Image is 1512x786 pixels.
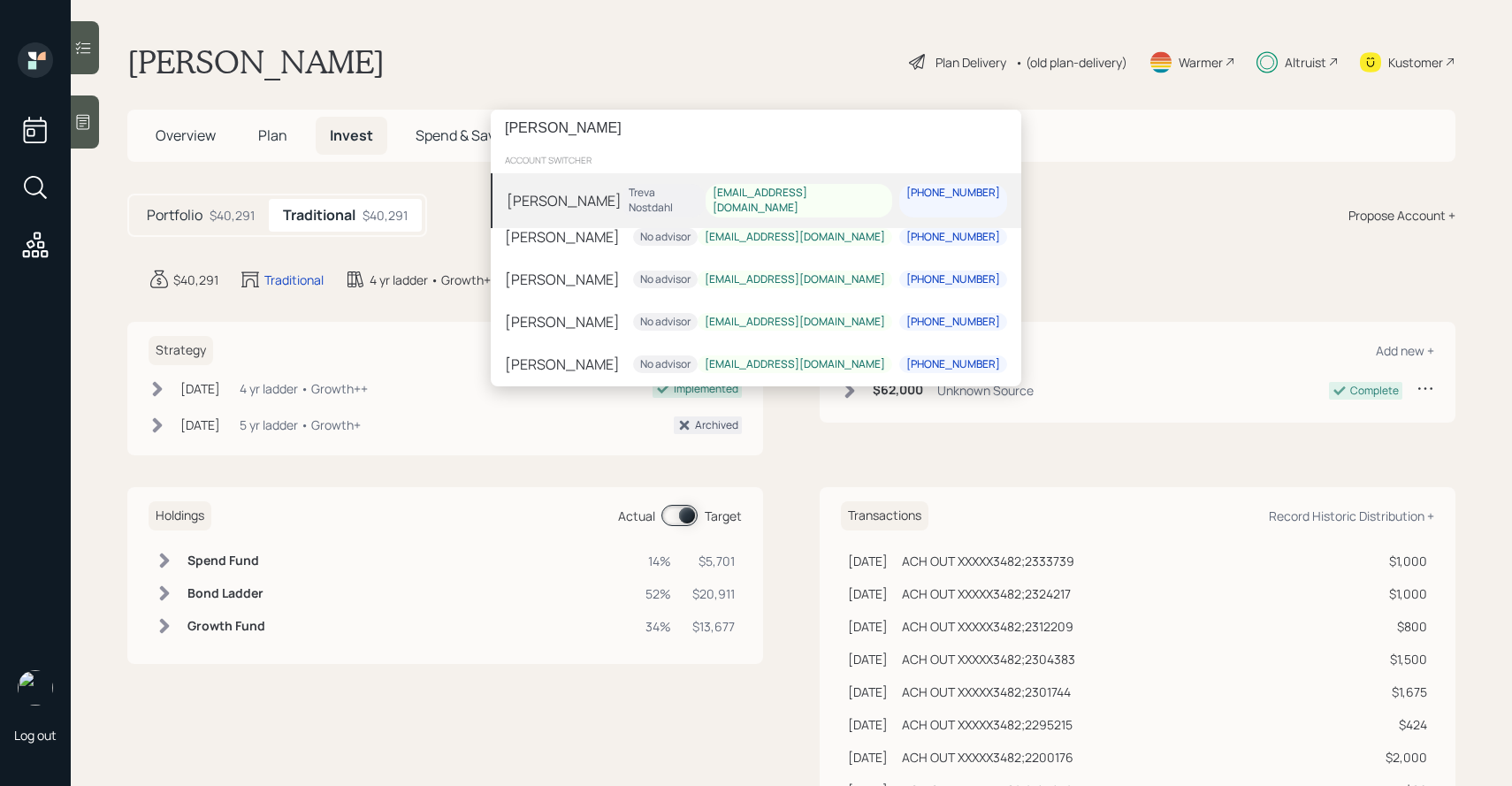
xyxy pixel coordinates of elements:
[906,186,1000,201] div: [PHONE_NUMBER]
[705,272,885,287] div: [EMAIL_ADDRESS][DOMAIN_NAME]
[640,315,691,330] div: No advisor
[640,230,691,245] div: No advisor
[906,272,1000,287] div: [PHONE_NUMBER]
[505,311,620,332] div: [PERSON_NAME]
[906,230,1000,245] div: [PHONE_NUMBER]
[507,190,622,211] div: [PERSON_NAME]
[705,357,885,372] div: [EMAIL_ADDRESS][DOMAIN_NAME]
[906,357,1000,372] div: [PHONE_NUMBER]
[629,186,699,216] div: Treva Nostdahl
[505,269,620,290] div: [PERSON_NAME]
[505,226,620,248] div: [PERSON_NAME]
[491,147,1021,173] div: account switcher
[705,315,885,330] div: [EMAIL_ADDRESS][DOMAIN_NAME]
[640,272,691,287] div: No advisor
[640,357,691,372] div: No advisor
[705,230,885,245] div: [EMAIL_ADDRESS][DOMAIN_NAME]
[491,110,1021,147] input: Type a command or search…
[713,186,885,216] div: [EMAIL_ADDRESS][DOMAIN_NAME]
[505,354,620,375] div: [PERSON_NAME]
[906,315,1000,330] div: [PHONE_NUMBER]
